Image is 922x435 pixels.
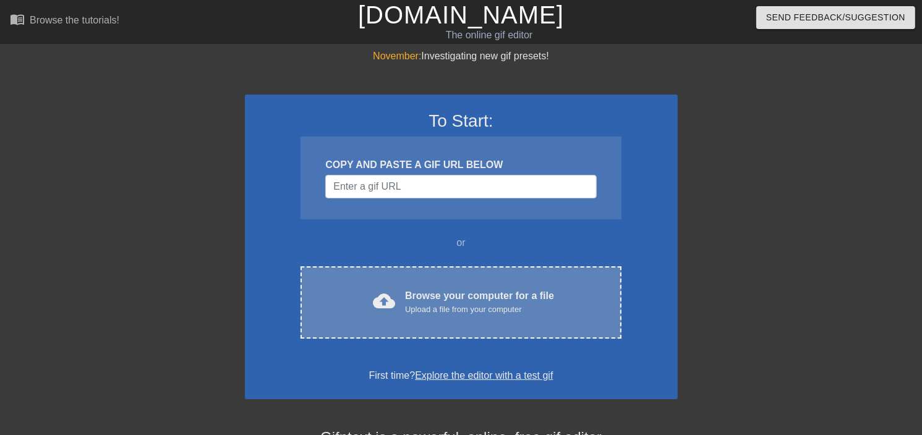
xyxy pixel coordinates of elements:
[405,303,554,316] div: Upload a file from your computer
[415,370,553,381] a: Explore the editor with a test gif
[30,15,119,25] div: Browse the tutorials!
[373,51,421,61] span: November:
[405,289,554,316] div: Browse your computer for a file
[261,111,662,132] h3: To Start:
[358,1,564,28] a: [DOMAIN_NAME]
[261,368,662,383] div: First time?
[10,12,25,27] span: menu_book
[277,235,646,250] div: or
[314,28,665,43] div: The online gif editor
[766,10,905,25] span: Send Feedback/Suggestion
[245,49,678,64] div: Investigating new gif presets!
[325,175,596,198] input: Username
[756,6,915,29] button: Send Feedback/Suggestion
[373,290,395,312] span: cloud_upload
[10,12,119,31] a: Browse the tutorials!
[325,158,596,172] div: COPY AND PASTE A GIF URL BELOW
